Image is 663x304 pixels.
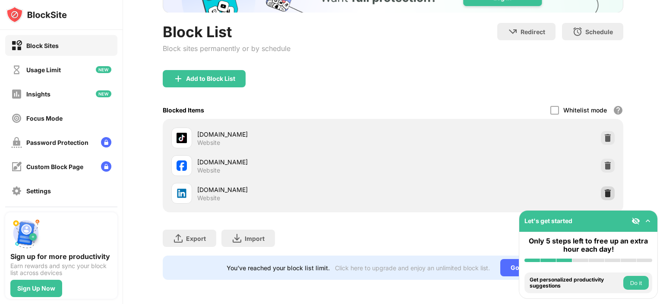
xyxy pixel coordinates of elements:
[530,277,621,289] div: Get personalized productivity suggestions
[26,163,83,170] div: Custom Block Page
[197,194,220,202] div: Website
[186,75,235,82] div: Add to Block List
[11,64,22,75] img: time-usage-off.svg
[524,237,652,253] div: Only 5 steps left to free up an extra hour each day!
[26,90,51,98] div: Insights
[101,161,111,172] img: lock-menu.svg
[335,264,490,272] div: Click here to upgrade and enjoy an unlimited block list.
[524,217,572,224] div: Let's get started
[26,187,51,195] div: Settings
[644,217,652,225] img: omni-setup-toggle.svg
[26,139,88,146] div: Password Protection
[11,186,22,196] img: settings-off.svg
[17,285,55,292] div: Sign Up Now
[10,262,112,276] div: Earn rewards and sync your block list across devices
[26,115,63,122] div: Focus Mode
[227,264,330,272] div: You’ve reached your block list limit.
[11,89,22,99] img: insights-off.svg
[245,235,265,242] div: Import
[197,185,393,194] div: [DOMAIN_NAME]
[177,133,187,143] img: favicons
[26,66,61,74] div: Usage Limit
[623,276,649,290] button: Do it
[177,188,187,198] img: favicons
[521,28,545,35] div: Redirect
[11,113,22,124] img: focus-off.svg
[163,23,290,41] div: Block List
[26,42,59,49] div: Block Sites
[186,235,206,242] div: Export
[177,160,187,171] img: favicons
[11,40,22,51] img: block-on.svg
[10,218,41,249] img: push-signup.svg
[631,217,640,225] img: eye-not-visible.svg
[96,66,111,73] img: new-icon.svg
[163,106,204,114] div: Blocked Items
[101,137,111,147] img: lock-menu.svg
[6,6,67,23] img: logo-blocksite.svg
[197,157,393,166] div: [DOMAIN_NAME]
[11,137,22,148] img: password-protection-off.svg
[500,259,559,276] div: Go Unlimited
[11,161,22,172] img: customize-block-page-off.svg
[163,44,290,53] div: Block sites permanently or by schedule
[197,139,220,147] div: Website
[10,252,112,261] div: Sign up for more productivity
[96,90,111,97] img: new-icon.svg
[563,106,607,114] div: Whitelist mode
[197,130,393,139] div: [DOMAIN_NAME]
[197,166,220,174] div: Website
[585,28,613,35] div: Schedule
